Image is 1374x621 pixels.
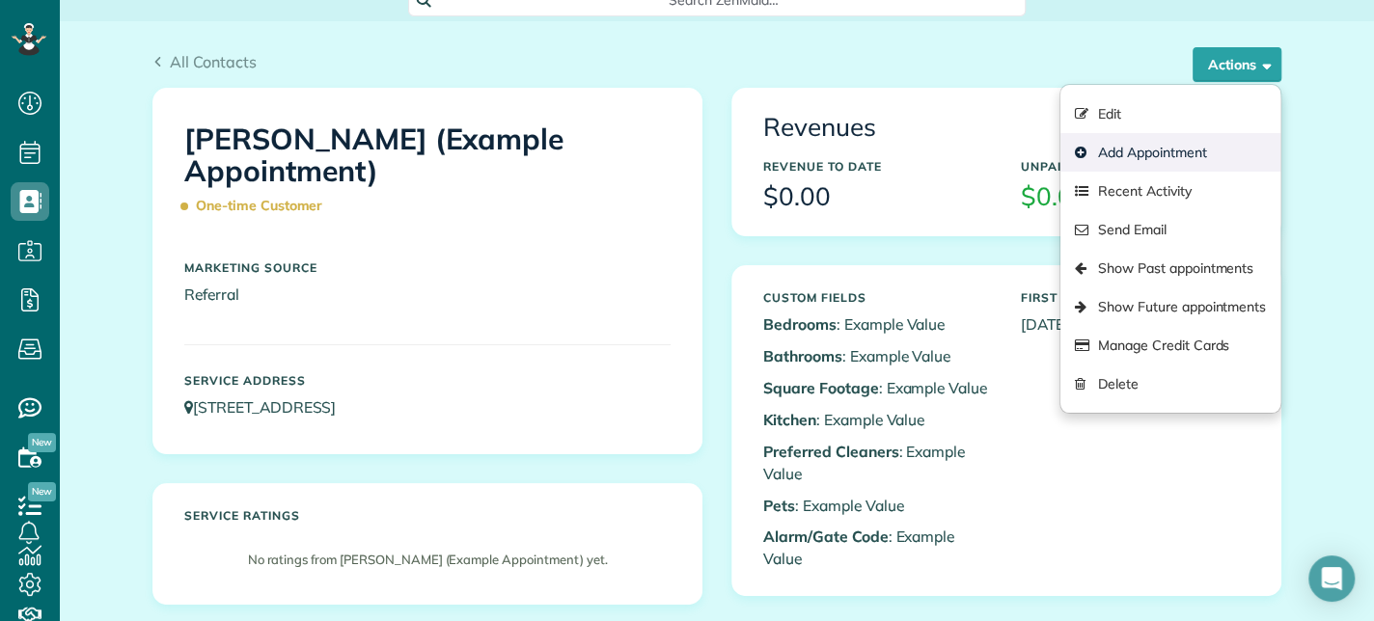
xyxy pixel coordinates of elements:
p: : Example Value [763,441,992,485]
a: Show Future appointments [1060,287,1280,326]
p: : Example Value [763,409,992,431]
b: Preferred Cleaners [763,442,898,461]
p: : Example Value [763,345,992,367]
b: Pets [763,496,795,515]
a: Delete [1060,364,1280,403]
h5: Marketing Source [184,261,671,274]
a: [STREET_ADDRESS] [184,397,354,417]
h5: Custom Fields [763,291,992,304]
p: : Example Value [763,495,992,517]
h1: [PERSON_NAME] (Example Appointment) [184,123,671,223]
a: Recent Activity [1060,172,1280,210]
b: Alarm/Gate Code [763,526,888,546]
h3: Revenues [763,114,1250,142]
a: Show Past appointments [1060,249,1280,287]
p: Referral [184,283,671,306]
h3: $0.00 [1021,183,1250,211]
span: All Contacts [170,52,257,71]
p: : Example Value [763,526,992,570]
h3: $0.00 [763,183,992,211]
p: No ratings from [PERSON_NAME] (Example Appointment) yet. [194,551,661,569]
b: Bedrooms [763,314,837,334]
p: : Example Value [763,377,992,399]
b: Square Footage [763,378,878,397]
h5: Service Address [184,374,671,387]
span: New [28,433,56,452]
h5: Unpaid Balance [1021,160,1250,173]
h5: Revenue to Date [763,160,992,173]
div: Open Intercom Messenger [1308,555,1355,602]
p: [DATE] [1021,313,1250,336]
h5: First Serviced On [1021,291,1250,304]
span: One-time Customer [184,189,331,223]
a: Manage Credit Cards [1060,326,1280,364]
a: Send Email [1060,210,1280,249]
b: Bathrooms [763,346,842,365]
a: Add Appointment [1060,133,1280,172]
button: Actions [1193,47,1281,82]
b: Kitchen [763,410,816,429]
a: All Contacts [152,50,257,73]
p: : Example Value [763,313,992,336]
h5: Service ratings [184,509,671,522]
span: New [28,482,56,501]
a: Edit [1060,94,1280,133]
